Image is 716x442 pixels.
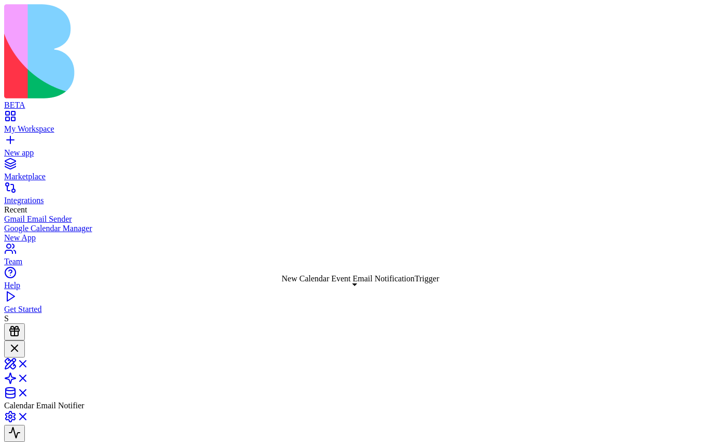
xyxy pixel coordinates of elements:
[4,4,421,98] img: logo
[4,172,712,181] div: Marketplace
[4,215,712,224] a: Gmail Email Sender
[4,401,84,410] span: Calendar Email Notifier
[4,281,712,290] div: Help
[4,187,712,205] a: Integrations
[4,124,712,134] div: My Workspace
[4,148,712,158] div: New app
[4,305,712,314] div: Get Started
[4,91,712,110] a: BETA
[4,115,712,134] a: My Workspace
[4,224,712,233] a: Google Calendar Manager
[4,101,712,110] div: BETA
[4,196,712,205] div: Integrations
[4,295,712,314] a: Get Started
[282,274,439,283] div: New Calendar Event Email NotificationTrigger
[4,257,712,266] div: Team
[4,163,712,181] a: Marketplace
[4,139,712,158] a: New app
[4,248,712,266] a: Team
[4,314,9,323] span: S
[4,233,712,243] a: New App
[4,272,712,290] a: Help
[4,205,27,214] span: Recent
